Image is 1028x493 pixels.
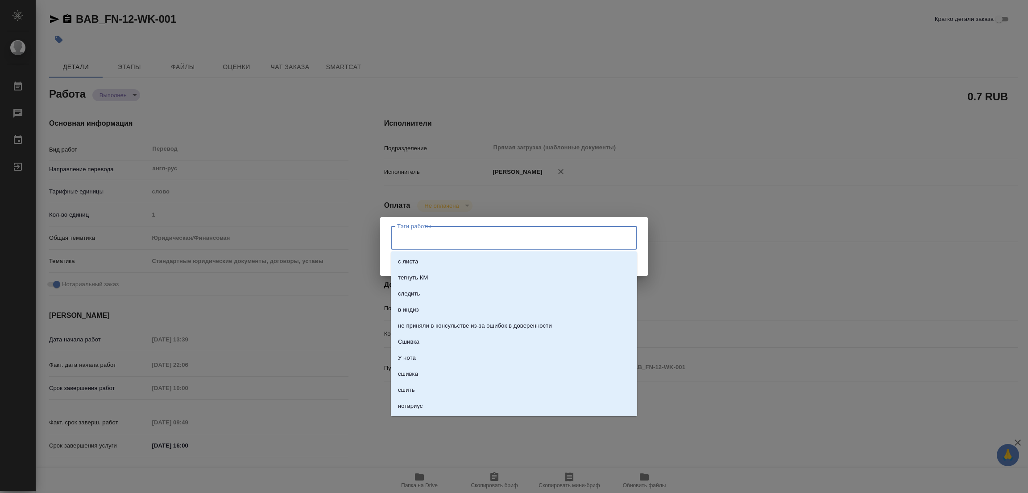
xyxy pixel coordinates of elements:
p: сшивка [398,370,418,378]
p: с листа [398,257,418,266]
p: следить [398,289,420,298]
p: тегнуть КМ [398,273,428,282]
p: сшить [398,386,415,394]
p: Сшивка [398,337,419,346]
p: нотариус [398,402,423,411]
p: в индиз [398,305,419,314]
p: не приняли в консульстве из-за ошибок в доверенности [398,321,552,330]
p: У нота [398,353,416,362]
